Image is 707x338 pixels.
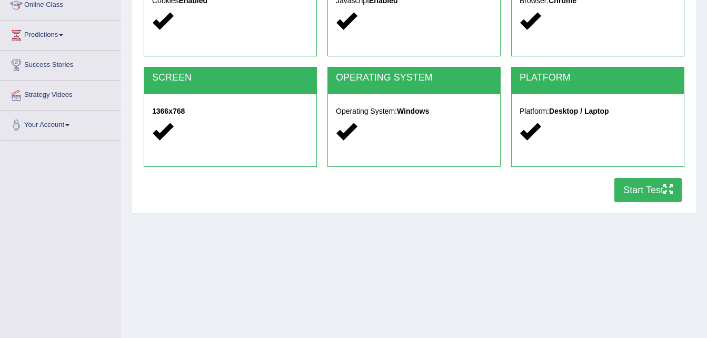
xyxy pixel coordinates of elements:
[152,107,185,115] strong: 1366x768
[152,73,308,83] h2: SCREEN
[549,107,609,115] strong: Desktop / Laptop
[520,107,676,115] h5: Platform:
[520,73,676,83] h2: PLATFORM
[1,21,121,47] a: Predictions
[1,51,121,77] a: Success Stories
[614,178,682,202] button: Start Test
[1,81,121,107] a: Strategy Videos
[397,107,429,115] strong: Windows
[1,111,121,137] a: Your Account
[336,73,492,83] h2: OPERATING SYSTEM
[336,107,492,115] h5: Operating System:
